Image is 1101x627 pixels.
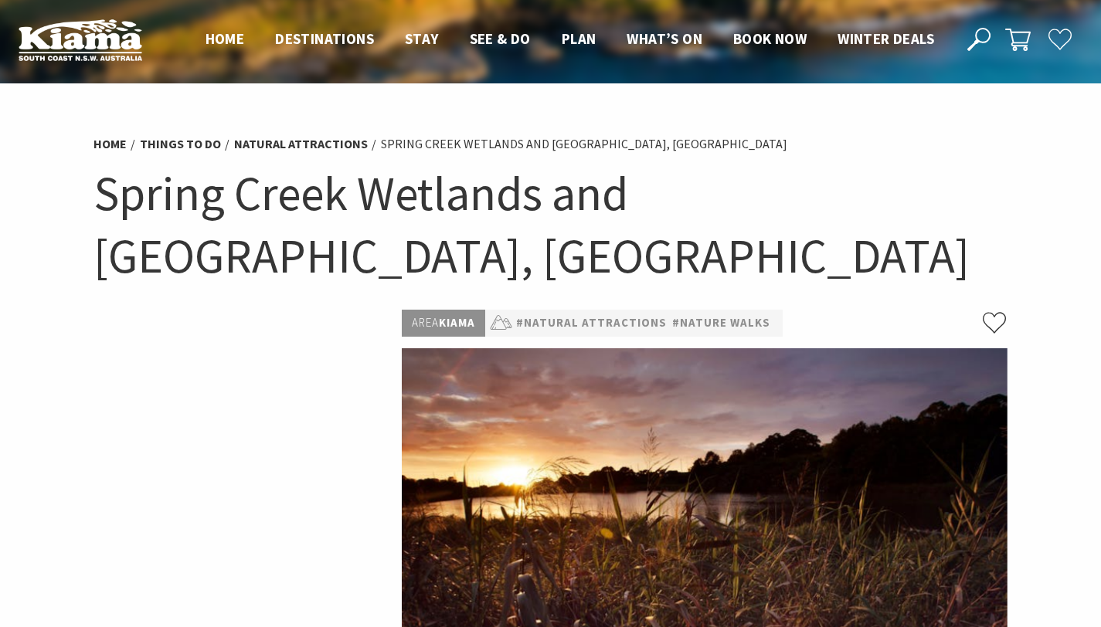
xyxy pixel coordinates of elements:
[275,29,374,48] span: Destinations
[733,29,807,48] span: Book now
[672,313,770,333] a: #Nature Walks
[838,29,934,48] span: Winter Deals
[190,27,950,53] nav: Main Menu
[381,134,787,154] li: Spring Creek Wetlands and [GEOGRAPHIC_DATA], [GEOGRAPHIC_DATA]
[412,315,439,330] span: Area
[140,136,221,152] a: Things To Do
[206,29,245,48] span: Home
[405,29,439,48] span: Stay
[402,310,485,337] p: Kiama
[627,29,702,48] span: What’s On
[562,29,596,48] span: Plan
[234,136,368,152] a: Natural Attractions
[19,19,142,61] img: Kiama Logo
[470,29,531,48] span: See & Do
[93,136,127,152] a: Home
[93,162,1008,286] h1: Spring Creek Wetlands and [GEOGRAPHIC_DATA], [GEOGRAPHIC_DATA]
[516,313,667,333] a: #Natural Attractions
